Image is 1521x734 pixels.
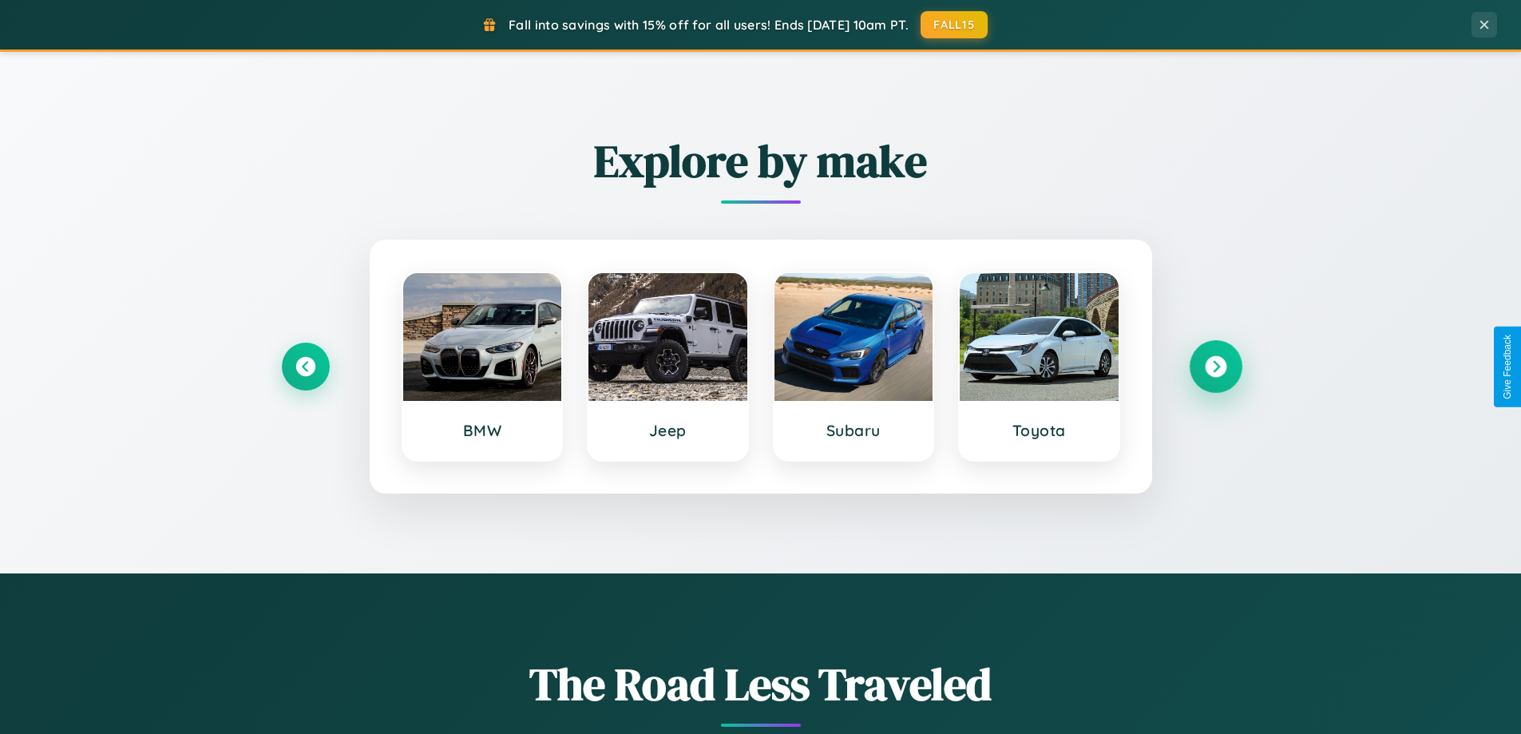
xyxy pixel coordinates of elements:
[509,17,909,33] span: Fall into savings with 15% off for all users! Ends [DATE] 10am PT.
[790,421,917,440] h3: Subaru
[921,11,988,38] button: FALL15
[976,421,1103,440] h3: Toyota
[604,421,731,440] h3: Jeep
[282,130,1240,192] h2: Explore by make
[282,653,1240,715] h1: The Road Less Traveled
[419,421,546,440] h3: BMW
[1502,335,1513,399] div: Give Feedback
